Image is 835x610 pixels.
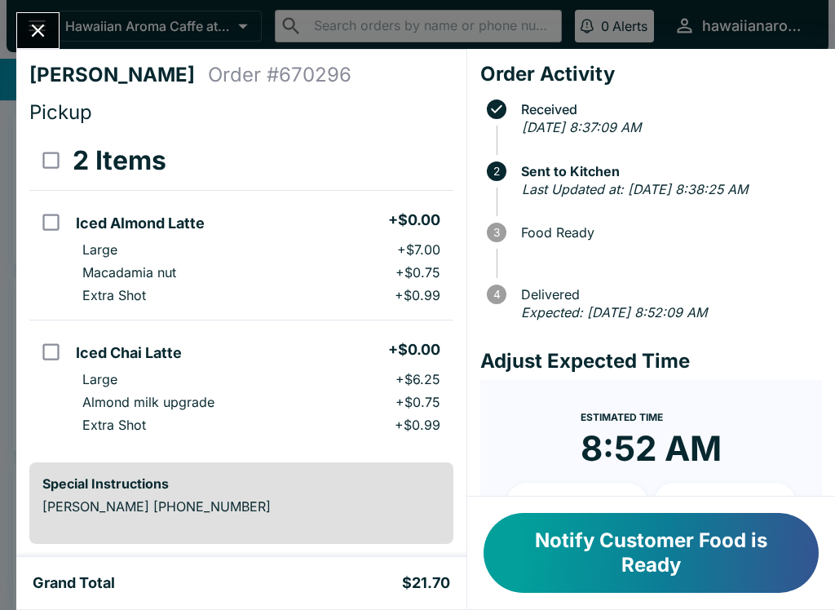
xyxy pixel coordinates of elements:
[29,131,453,449] table: orders table
[76,343,182,363] h5: Iced Chai Latte
[29,63,208,87] h4: [PERSON_NAME]
[522,181,748,197] em: Last Updated at: [DATE] 8:38:25 AM
[395,394,440,410] p: + $0.75
[480,349,822,374] h4: Adjust Expected Time
[42,475,440,492] h6: Special Instructions
[402,573,450,593] h5: $21.70
[82,417,146,433] p: Extra Shot
[397,241,440,258] p: + $7.00
[395,417,440,433] p: + $0.99
[82,264,176,281] p: Macadamia nut
[82,241,117,258] p: Large
[513,164,822,179] span: Sent to Kitchen
[82,371,117,387] p: Large
[493,288,500,301] text: 4
[581,427,722,470] time: 8:52 AM
[654,483,796,524] button: + 20
[388,340,440,360] h5: + $0.00
[506,483,648,524] button: + 10
[581,411,663,423] span: Estimated Time
[521,304,707,320] em: Expected: [DATE] 8:52:09 AM
[513,102,822,117] span: Received
[493,226,500,239] text: 3
[208,63,351,87] h4: Order # 670296
[17,13,59,48] button: Close
[513,287,822,302] span: Delivered
[29,100,92,124] span: Pickup
[82,287,146,303] p: Extra Shot
[522,119,641,135] em: [DATE] 8:37:09 AM
[395,264,440,281] p: + $0.75
[73,144,166,177] h3: 2 Items
[395,287,440,303] p: + $0.99
[395,371,440,387] p: + $6.25
[480,62,822,86] h4: Order Activity
[493,165,500,178] text: 2
[82,394,214,410] p: Almond milk upgrade
[33,573,115,593] h5: Grand Total
[513,225,822,240] span: Food Ready
[388,210,440,230] h5: + $0.00
[42,498,440,515] p: [PERSON_NAME] [PHONE_NUMBER]
[76,214,205,233] h5: Iced Almond Latte
[484,513,819,593] button: Notify Customer Food is Ready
